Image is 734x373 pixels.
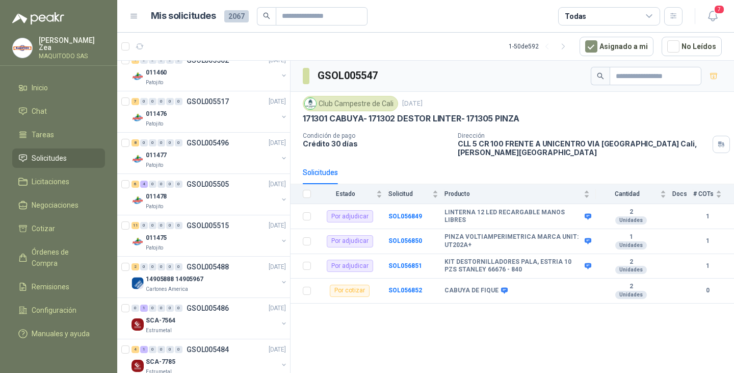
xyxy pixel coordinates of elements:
b: 0 [693,286,722,295]
span: Producto [444,190,582,197]
p: GSOL005486 [187,305,229,312]
img: Company Logo [132,153,144,165]
a: Configuración [12,301,105,320]
b: 1 [693,261,722,271]
div: 0 [149,222,156,229]
a: 2 0 0 0 0 0 GSOL005488[DATE] Company Logo14905888 14905967Cartones America [132,261,288,293]
div: 0 [158,305,165,312]
p: GSOL005505 [187,181,229,188]
div: Unidades [615,291,647,299]
img: Company Logo [305,98,316,109]
b: CABUYA DE FIQUE [444,287,499,295]
p: Estrumetal [146,327,172,335]
a: Solicitudes [12,148,105,168]
a: Órdenes de Compra [12,242,105,273]
div: Solicitudes [303,167,338,178]
div: 0 [158,181,165,188]
span: Tareas [32,129,54,140]
p: 011477 [146,151,167,160]
a: Negociaciones [12,195,105,215]
span: Órdenes de Compra [32,246,95,269]
div: Unidades [615,216,647,225]
span: Inicio [32,82,48,93]
div: 0 [149,181,156,188]
span: Cotizar [32,223,55,234]
p: [DATE] [269,304,286,313]
b: PINZA VOLTIAMPERIMETRICA MARCA UNIT: UT202A+ [444,233,582,249]
p: GSOL005515 [187,222,229,229]
p: 171301 CABUYA- 171302 DESTOR LINTER- 171305 PINZA [303,113,519,124]
span: Remisiones [32,281,69,292]
img: Company Logo [132,236,144,248]
a: Licitaciones [12,172,105,191]
div: 0 [158,346,165,353]
div: Club Campestre de Cali [303,96,398,111]
p: CLL 5 CR 100 FRENTE A UNICENTRO VIA [GEOGRAPHIC_DATA] Cali , [PERSON_NAME][GEOGRAPHIC_DATA] [458,139,709,157]
div: 7 [132,98,139,105]
div: 11 [132,222,139,229]
div: 0 [140,263,148,270]
p: Crédito 30 días [303,139,450,148]
div: 0 [166,263,174,270]
div: 4 [132,346,139,353]
p: Patojito [146,79,163,87]
div: 0 [132,305,139,312]
a: Remisiones [12,277,105,296]
div: 0 [166,305,174,312]
p: Dirección [458,132,709,139]
div: 4 [140,181,148,188]
p: Cartones America [146,285,188,293]
span: Negociaciones [32,200,78,211]
p: SCA-7564 [146,316,175,326]
a: SOL056851 [388,262,422,269]
p: [DATE] [269,180,286,189]
img: Company Logo [13,38,32,58]
div: Por adjudicar [327,260,373,272]
div: 0 [149,263,156,270]
span: Solicitud [388,190,430,197]
div: 6 [132,181,139,188]
span: Licitaciones [32,176,69,187]
a: 6 4 0 0 0 0 GSOL005505[DATE] Company Logo011478Patojito [132,178,288,211]
button: Asignado a mi [580,37,653,56]
p: Patojito [146,244,163,252]
p: Patojito [146,161,163,169]
a: 1 0 0 0 0 0 GSOL005502[DATE] Company Logo011460Patojito [132,54,288,87]
div: 0 [166,222,174,229]
th: Solicitud [388,184,444,204]
p: GSOL005502 [187,57,229,64]
p: 011478 [146,192,167,202]
div: 0 [166,346,174,353]
p: [PERSON_NAME] Zea [39,37,105,51]
span: 2067 [224,10,249,22]
p: [DATE] [269,221,286,231]
p: SCA-7785 [146,357,175,367]
div: 0 [149,98,156,105]
p: [DATE] [269,138,286,148]
div: 8 [132,139,139,146]
p: 011476 [146,109,167,119]
div: 0 [149,305,156,312]
button: 7 [703,7,722,26]
div: 0 [175,305,182,312]
p: Condición de pago [303,132,450,139]
div: 0 [166,139,174,146]
img: Company Logo [132,112,144,124]
p: [DATE] [269,97,286,107]
p: Patojito [146,203,163,211]
a: SOL056852 [388,287,422,294]
div: 2 [132,263,139,270]
h3: GSOL005547 [318,68,379,84]
th: Docs [672,184,693,204]
b: 2 [596,258,666,266]
a: SOL056849 [388,213,422,220]
div: 0 [175,139,182,146]
img: Company Logo [132,70,144,83]
span: Solicitudes [32,153,67,164]
b: SOL056850 [388,237,422,244]
div: 0 [175,98,182,105]
b: 2 [596,283,666,291]
div: 1 [140,305,148,312]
